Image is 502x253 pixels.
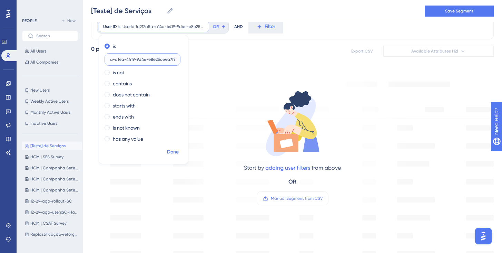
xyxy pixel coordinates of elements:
button: All Users [22,47,78,55]
span: is [118,24,121,29]
span: Save Segment [445,8,473,14]
button: Done [163,146,183,158]
iframe: UserGuiding AI Assistant Launcher [473,226,494,246]
label: does not contain [113,91,150,99]
label: starts with [113,102,136,110]
label: is not [113,68,124,77]
button: HCM | Campanha Setembro 890 [22,164,82,172]
button: Inactive Users [22,119,78,128]
span: UserId 1d212a5a-a14a-4419-9d4e-e8e25ce4a7f9 [122,24,205,29]
span: All Users [30,48,46,54]
span: Export CSV [351,48,373,54]
button: Replastificação-reforço-13-ago [22,230,82,238]
span: OR [213,24,219,29]
span: Manual Segment from CSV [271,196,323,201]
span: All Companies [30,59,58,65]
button: Save Segment [425,6,494,17]
button: New [59,17,78,25]
span: Filter [265,22,275,31]
label: has any value [113,135,143,143]
span: 12-29-ago-usersSC-Habilitado [30,209,79,215]
button: New Users [22,86,78,94]
div: OR [288,178,296,186]
button: Weekly Active Users [22,97,78,105]
button: Monthly Active Users [22,108,78,116]
button: 12-29-ago-rollout-SC [22,197,82,205]
span: HCM | Campanha Setembro 690 [30,176,79,182]
div: 0 people [91,45,114,53]
span: HCM | Campanha Setembro 890 [30,165,79,171]
label: contains [113,79,132,88]
span: Available Attributes (12) [411,48,458,54]
label: ends with [113,113,134,121]
button: Export CSV [345,46,379,57]
span: User ID [103,24,117,29]
label: is [113,42,116,50]
input: Search [36,34,72,38]
span: [Teste] de Serviços [30,143,66,149]
button: HCM | Campanha Setembro 690 [22,175,82,183]
span: 12-29-ago-rollout-SC [30,198,72,204]
div: PEOPLE [22,18,37,24]
button: OR [212,21,227,32]
button: Filter [248,20,283,34]
span: New Users [30,87,50,93]
span: HCM | CSAT Survey [30,221,67,226]
button: HCM | CSAT Survey [22,219,82,227]
button: 12-29-ago-usersSC-Habilitado [22,208,82,216]
span: Weekly Active Users [30,99,69,104]
a: adding user filters [265,165,310,171]
span: Done [167,148,179,156]
input: Segment Name [91,6,164,16]
label: is not known [113,124,140,132]
button: [Teste] de Serviços [22,142,82,150]
button: Available Attributes (12) [383,46,494,57]
div: Start by from above [244,164,341,172]
span: HCM | Campanha Setembro 790 [30,187,79,193]
span: Need Help? [16,2,43,10]
button: All Companies [22,58,78,66]
button: HCM | SES Survey [22,153,82,161]
span: Inactive Users [30,121,57,126]
span: Replastificação-reforço-13-ago [30,232,79,237]
input: Type the value [110,57,175,62]
button: HCM | Campanha Setembro 790 [22,186,82,194]
span: HCM | SES Survey [30,154,63,160]
span: Monthly Active Users [30,110,70,115]
div: AND [234,20,243,34]
span: New [67,18,76,24]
